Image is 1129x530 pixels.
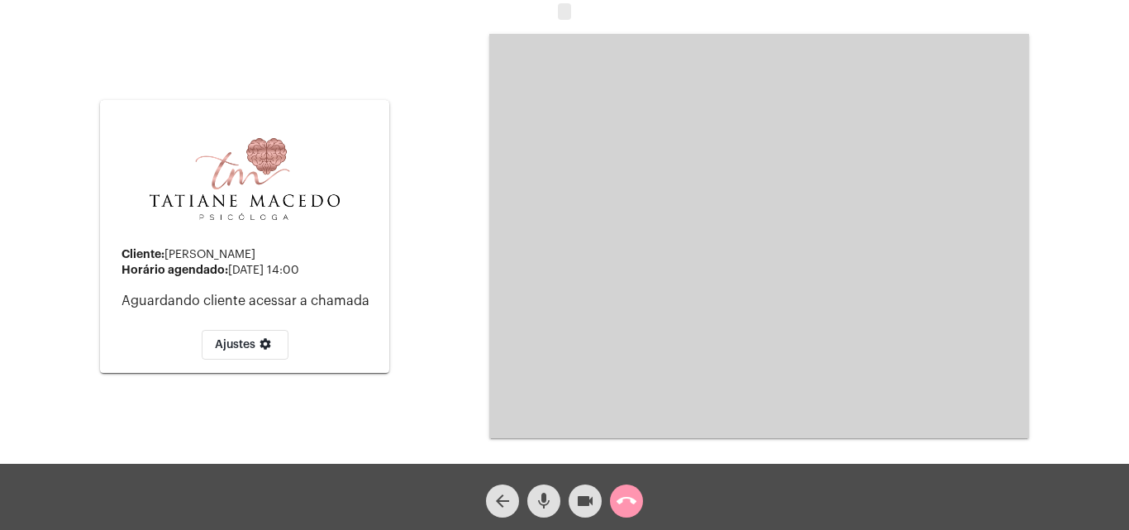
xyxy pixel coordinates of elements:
[255,337,275,357] mat-icon: settings
[121,248,376,261] div: [PERSON_NAME]
[493,491,512,511] mat-icon: arrow_back
[534,491,554,511] mat-icon: mic
[121,264,376,277] div: [DATE] 14:00
[202,330,288,360] button: Ajustes
[617,491,636,511] mat-icon: call_end
[121,248,164,260] strong: Cliente:
[215,339,275,351] span: Ajustes
[121,294,376,308] p: Aguardando cliente acessar a chamada
[575,491,595,511] mat-icon: videocam
[121,264,228,275] strong: Horário agendado:
[150,138,340,221] img: e19876e2-e0dd-e00a-0a37-7f881691473f.png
